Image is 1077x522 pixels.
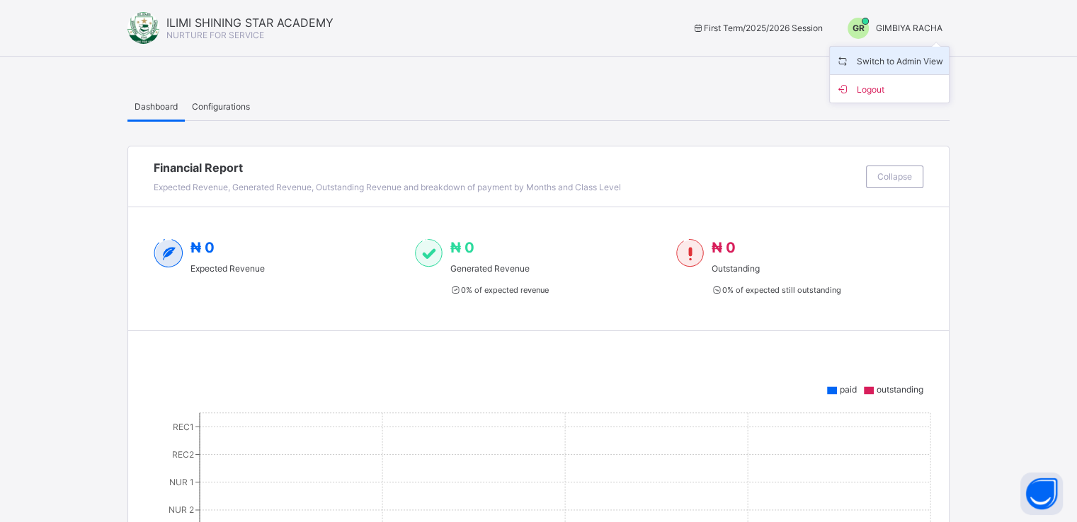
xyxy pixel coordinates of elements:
li: dropdown-list-item-name-0 [830,47,949,75]
li: dropdown-list-item-buttom-1 [830,75,949,103]
span: ₦ 0 [711,239,735,256]
span: GIMBIYA RACHA [876,23,942,33]
tspan: REC2 [172,449,194,460]
img: expected-2.4343d3e9d0c965b919479240f3db56ac.svg [154,239,183,267]
span: 0 % of expected revenue [450,285,548,295]
span: Collapse [877,171,912,182]
span: Generated Revenue [450,263,548,274]
span: 0 % of expected still outstanding [711,285,840,295]
span: Financial Report [154,161,859,175]
span: ₦ 0 [190,239,215,256]
span: ILIMI SHINING STAR ACADEMY [166,16,334,30]
span: NURTURE FOR SERVICE [166,30,264,40]
span: Expected Revenue, Generated Revenue, Outstanding Revenue and breakdown of payment by Months and C... [154,182,621,192]
span: Expected Revenue [190,263,265,274]
tspan: NUR 1 [169,477,194,487]
span: ₦ 0 [450,239,474,256]
img: paid-1.3eb1404cbcb1d3b736510a26bbfa3ccb.svg [415,239,443,267]
span: Logout [836,81,943,97]
tspan: NUR 2 [169,504,194,515]
tspan: REC1 [173,422,194,432]
span: outstanding [877,384,923,395]
span: Switch to Admin View [836,52,943,69]
span: Dashboard [135,101,178,112]
span: Configurations [192,101,250,112]
span: session/term information [692,23,823,33]
span: GR [853,23,865,33]
button: Open asap [1020,472,1063,515]
span: Outstanding [711,263,840,274]
img: outstanding-1.146d663e52f09953f639664a84e30106.svg [676,239,704,267]
span: paid [840,384,857,395]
